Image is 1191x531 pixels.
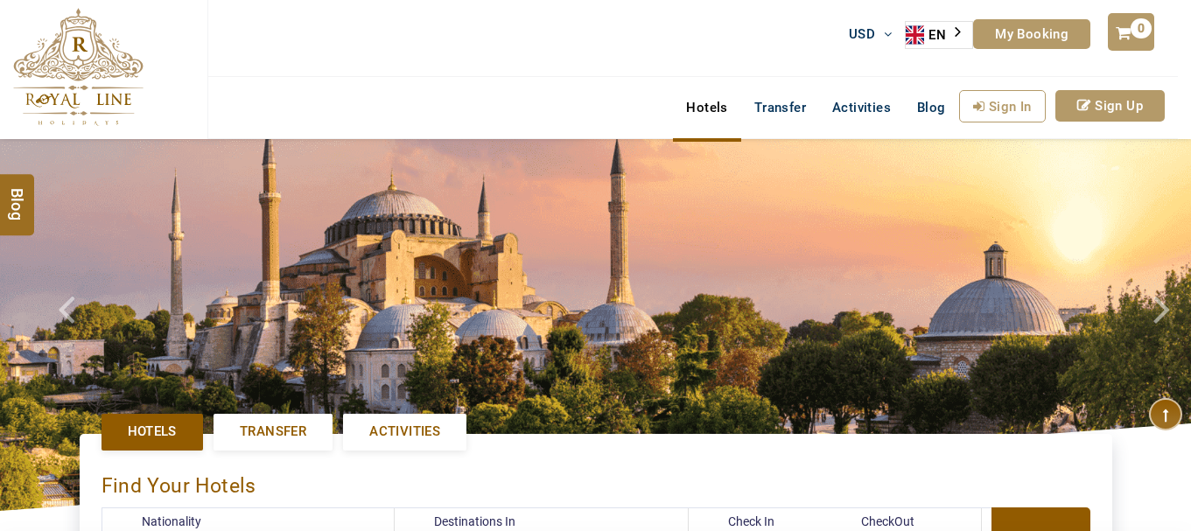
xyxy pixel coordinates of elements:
span: Blog [917,100,946,115]
a: Hotels [673,90,740,125]
label: Check In [689,513,774,530]
a: My Booking [973,19,1090,49]
label: Destinations In [395,513,515,530]
a: Transfer [214,414,333,450]
a: Check next image [1131,139,1191,511]
label: CheckOut [835,513,914,530]
span: Activities [369,423,440,441]
a: Sign In [959,90,1046,122]
a: Sign Up [1055,90,1165,122]
a: Activities [819,90,904,125]
a: Hotels [102,414,203,450]
a: Blog [904,90,959,125]
label: Nationality [102,513,201,530]
span: Transfer [240,423,306,441]
div: Language [905,21,973,49]
span: Hotels [128,423,177,441]
img: The Royal Line Holidays [13,8,144,126]
aside: Language selected: English [905,21,973,49]
a: Transfer [741,90,819,125]
span: USD [849,26,875,42]
div: Find Your Hotels [102,456,1090,507]
a: EN [906,22,972,48]
span: Blog [6,187,29,202]
a: Check next prev [36,139,95,511]
a: Activities [343,414,466,450]
span: 0 [1131,18,1152,38]
a: 0 [1108,13,1153,51]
